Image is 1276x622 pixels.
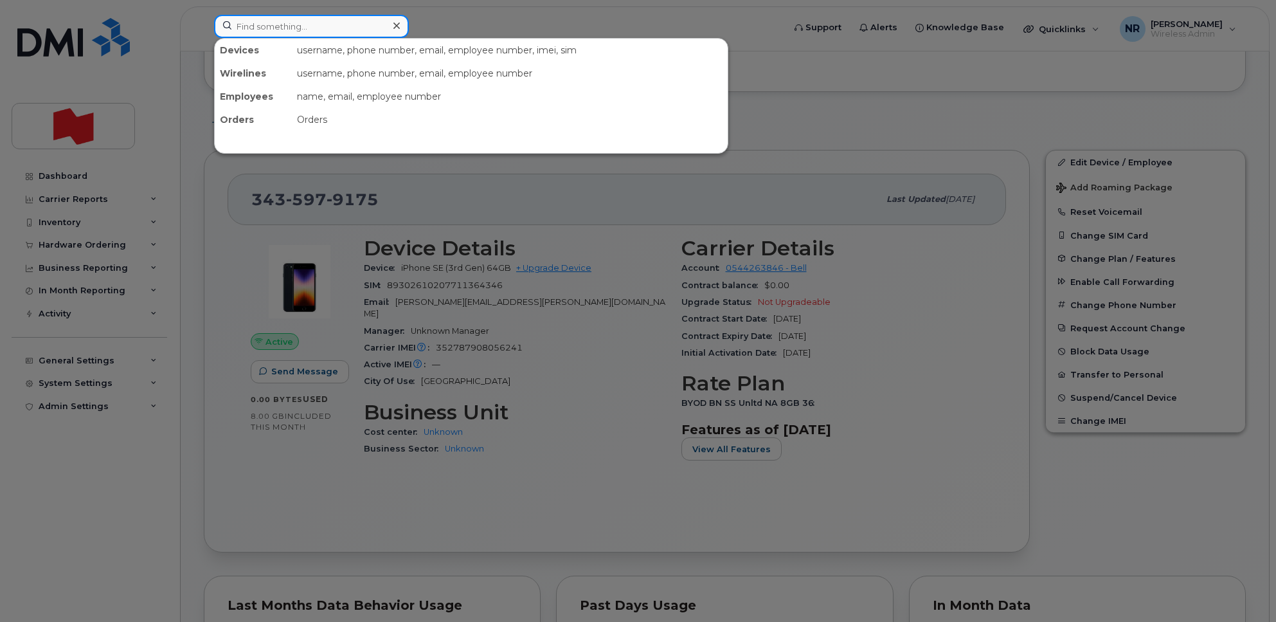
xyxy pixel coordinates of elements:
[215,62,292,85] div: Wirelines
[292,39,728,62] div: username, phone number, email, employee number, imei, sim
[215,108,292,131] div: Orders
[292,62,728,85] div: username, phone number, email, employee number
[292,108,728,131] div: Orders
[292,85,728,108] div: name, email, employee number
[215,39,292,62] div: Devices
[214,15,409,38] input: Find something...
[215,85,292,108] div: Employees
